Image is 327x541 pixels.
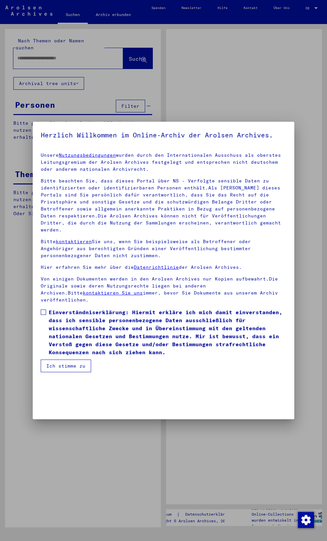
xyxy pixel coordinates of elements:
p: Von einigen Dokumenten werden in den Arolsen Archives nur Kopien aufbewahrt.Die Originale sowie d... [41,276,286,304]
p: Bitte Sie uns, wenn Sie beispielsweise als Betroffener oder Angehöriger aus berechtigten Gründen ... [41,238,286,259]
h5: Herzlich Willkommen im Online-Archiv der Arolsen Archives. [41,130,286,140]
a: kontaktieren Sie uns [83,290,143,296]
a: Nutzungsbedingungen [59,152,116,158]
p: Hier erfahren Sie mehr über die der Arolsen Archives. [41,264,286,271]
p: Unsere wurden durch den Internationalen Ausschuss als oberstes Leitungsgremium der Arolsen Archiv... [41,152,286,173]
button: Ich stimme zu [41,360,91,372]
span: Einverständniserklärung: Hiermit erkläre ich mich damit einverstanden, dass ich sensible personen... [49,308,286,356]
a: kontaktieren [56,238,92,244]
div: Zustimmung ändern [298,512,314,528]
a: Datenrichtlinie [134,264,179,270]
p: Bitte beachten Sie, dass dieses Portal über NS - Verfolgte sensible Daten zu identifizierten oder... [41,177,286,233]
img: Zustimmung ändern [298,512,314,528]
